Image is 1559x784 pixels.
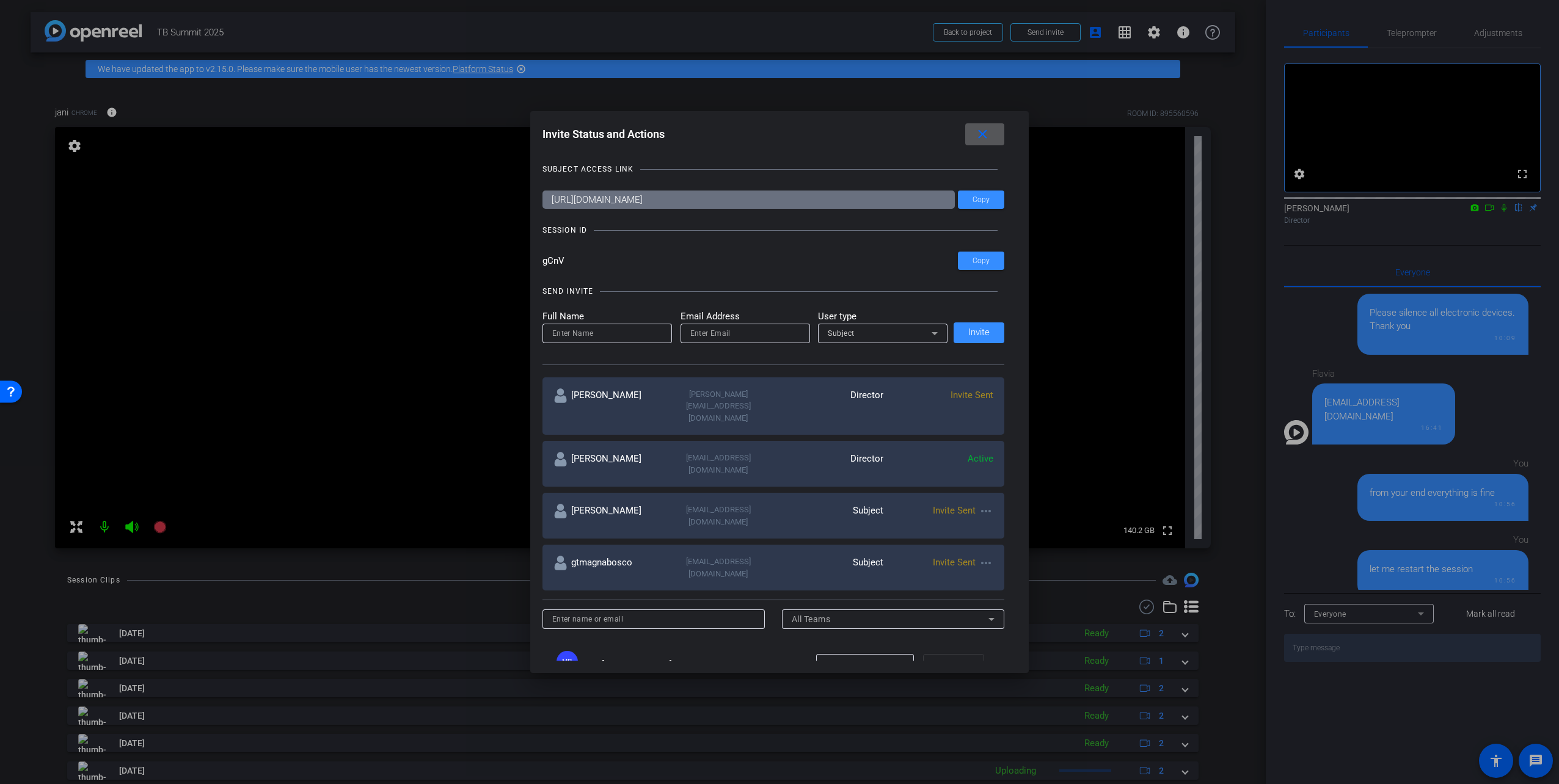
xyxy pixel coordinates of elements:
openreel-title-line: SEND INVITE [542,285,1005,297]
div: gtmagnabosco [553,556,663,579]
button: Copy [958,252,1004,270]
span: Copy [973,195,990,205]
mat-label: Email Address [681,310,810,324]
span: Active [968,453,993,464]
div: [EMAIL_ADDRESS][DOMAIN_NAME] [663,452,773,476]
mat-label: Full Name [542,310,672,324]
span: All Teams [792,614,831,624]
span: Invite Sent [933,505,976,516]
span: [PERSON_NAME] [602,659,672,670]
div: SEND INVITE [542,285,593,297]
div: SESSION ID [542,224,587,236]
openreel-title-line: SUBJECT ACCESS LINK [542,163,1005,175]
input: Enter name or email [552,612,756,626]
input: Enter Email [690,326,800,341]
div: [PERSON_NAME] [553,388,663,424]
ngx-avatar: Max Bayita [557,651,599,672]
span: Director [826,661,854,669]
div: Director [773,452,883,476]
span: Add [954,656,965,673]
span: Copy [973,256,990,266]
div: [EMAIL_ADDRESS][DOMAIN_NAME] [663,556,773,579]
div: [PERSON_NAME] [553,452,663,476]
mat-icon: more_horiz [979,504,993,518]
div: [EMAIL_ADDRESS][DOMAIN_NAME] [663,504,773,528]
mat-icon: add [940,661,949,669]
div: MB [557,651,578,672]
openreel-title-line: SESSION ID [542,224,1005,236]
div: Invite Status and Actions [542,123,1005,145]
span: Invite Sent [951,390,993,401]
mat-label: User type [818,310,947,324]
mat-icon: more_horiz [979,556,993,570]
div: Subject [773,504,883,528]
button: Copy [958,191,1004,209]
span: Subject [828,329,855,338]
span: Invite Sent [933,557,976,568]
div: SUBJECT ACCESS LINK [542,163,633,175]
div: Subject [773,556,883,579]
div: Director [773,388,883,424]
button: Add [923,654,984,676]
mat-icon: close [975,127,990,142]
div: [PERSON_NAME] [553,504,663,528]
input: Enter Name [552,326,662,341]
div: [PERSON_NAME][EMAIL_ADDRESS][DOMAIN_NAME] [663,388,773,424]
